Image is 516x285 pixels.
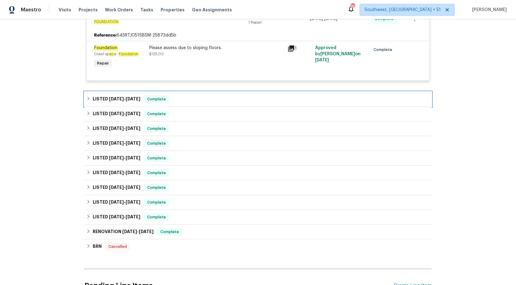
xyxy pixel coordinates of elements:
[145,170,168,176] span: Complete
[109,126,140,131] span: -
[145,199,168,205] span: Complete
[470,7,507,13] span: [PERSON_NAME]
[94,20,119,24] em: FOUNDATION
[84,180,432,195] div: LISTED [DATE]-[DATE]Complete
[145,185,168,191] span: Complete
[94,45,118,50] em: Foundation
[109,141,124,145] span: [DATE]
[192,7,232,13] span: Geo Assignments
[84,151,432,166] div: LISTED [DATE]-[DATE]Complete
[109,200,124,204] span: [DATE]
[93,199,140,206] h6: LISTED
[109,156,140,160] span: -
[84,121,432,136] div: LISTED [DATE]-[DATE]Complete
[373,47,395,53] span: Complete
[315,46,361,62] span: Approved by [PERSON_NAME] on
[109,52,114,56] em: ac
[87,30,429,41] div: 645RTJ051SBSM-25873dd5b
[145,140,168,146] span: Complete
[93,140,140,147] h6: LISTED
[93,228,154,236] h6: RENOVATION
[93,154,140,162] h6: LISTED
[95,60,111,66] span: Repair
[109,200,140,204] span: -
[140,8,153,12] span: Tasks
[109,215,140,219] span: -
[93,213,140,221] h6: LISTED
[109,170,124,175] span: [DATE]
[126,215,140,219] span: [DATE]
[122,229,137,234] span: [DATE]
[109,170,140,175] span: -
[109,156,124,160] span: [DATE]
[79,7,98,13] span: Projects
[84,210,432,224] div: LISTED [DATE]-[DATE]Complete
[84,136,432,151] div: LISTED [DATE]-[DATE]Complete
[93,243,102,250] h6: BRN
[126,170,140,175] span: [DATE]
[149,45,284,51] div: Please assess due to sloping floors.
[93,169,140,177] h6: LISTED
[158,229,182,235] span: Complete
[59,7,71,13] span: Visits
[93,110,140,118] h6: LISTED
[126,200,140,204] span: [DATE]
[93,96,140,103] h6: LISTED
[84,239,432,254] div: BRN Cancelled
[145,214,168,220] span: Complete
[106,244,129,250] span: Cancelled
[109,141,140,145] span: -
[21,7,41,13] span: Maestro
[94,52,139,56] span: Crawl sp e -
[145,126,168,132] span: Complete
[109,97,124,101] span: [DATE]
[126,126,140,131] span: [DATE]
[93,125,140,132] h6: LISTED
[109,185,140,189] span: -
[84,107,432,121] div: LISTED [DATE]-[DATE]Complete
[84,224,432,239] div: RENOVATION [DATE]-[DATE]Complete
[161,7,185,13] span: Properties
[315,58,329,62] span: [DATE]
[105,7,133,13] span: Work Orders
[145,111,168,117] span: Complete
[84,166,432,180] div: LISTED [DATE]-[DATE]Complete
[350,4,355,10] div: 765
[126,97,140,101] span: [DATE]
[84,195,432,210] div: LISTED [DATE]-[DATE]Complete
[149,52,164,56] span: $125.00
[145,155,168,161] span: Complete
[119,52,139,56] em: Foundation
[145,96,168,102] span: Complete
[248,19,310,25] div: 1 Repair
[93,184,140,191] h6: LISTED
[109,126,124,131] span: [DATE]
[109,111,140,116] span: -
[94,32,117,38] b: Reference:
[126,141,140,145] span: [DATE]
[84,92,432,107] div: LISTED [DATE]-[DATE]Complete
[122,229,154,234] span: -
[126,185,140,189] span: [DATE]
[109,215,124,219] span: [DATE]
[109,185,124,189] span: [DATE]
[365,7,441,13] span: Southwest, [GEOGRAPHIC_DATA] + 51
[126,111,140,116] span: [DATE]
[126,156,140,160] span: [DATE]
[109,97,140,101] span: -
[139,229,154,234] span: [DATE]
[287,45,311,52] div: 1
[109,111,124,116] span: [DATE]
